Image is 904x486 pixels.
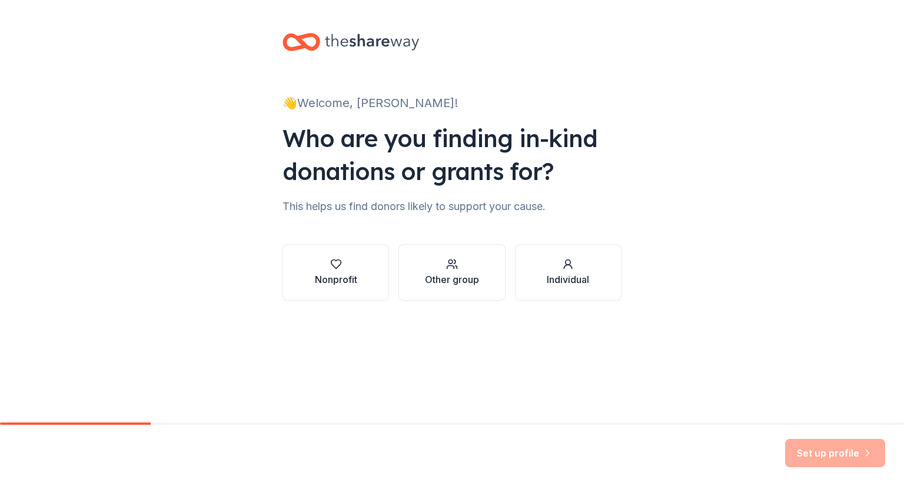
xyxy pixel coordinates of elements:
div: Individual [547,272,589,287]
div: Who are you finding in-kind donations or grants for? [282,122,621,188]
div: This helps us find donors likely to support your cause. [282,197,621,216]
div: Nonprofit [315,272,357,287]
div: 👋 Welcome, [PERSON_NAME]! [282,94,621,112]
button: Nonprofit [282,244,389,301]
button: Other group [398,244,505,301]
button: Individual [515,244,621,301]
div: Other group [425,272,479,287]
